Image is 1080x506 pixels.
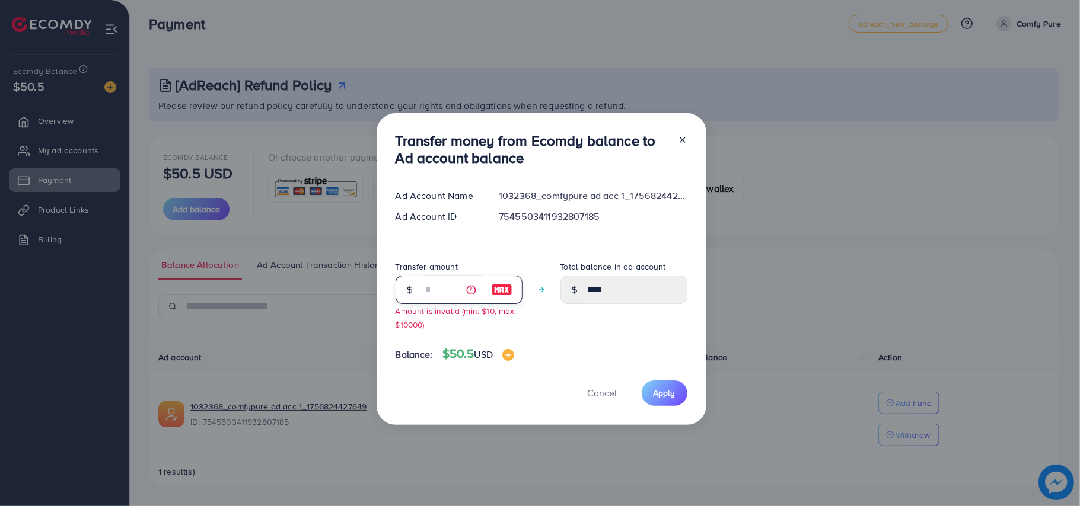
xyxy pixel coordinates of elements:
[560,261,666,273] label: Total balance in ad account
[396,261,458,273] label: Transfer amount
[588,386,617,399] span: Cancel
[491,283,512,297] img: image
[396,348,433,361] span: Balance:
[396,132,668,166] h3: Transfer money from Ecomdy balance to Ad account balance
[502,349,514,361] img: image
[386,210,490,223] div: Ad Account ID
[573,380,632,406] button: Cancel
[386,189,490,203] div: Ad Account Name
[474,348,493,361] span: USD
[489,210,696,223] div: 7545503411932807185
[442,347,514,361] h4: $50.5
[642,380,687,406] button: Apply
[654,387,676,399] span: Apply
[489,189,696,203] div: 1032368_comfypure ad acc 1_1756824427649
[396,305,517,330] small: Amount is invalid (min: $10, max: $10000)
